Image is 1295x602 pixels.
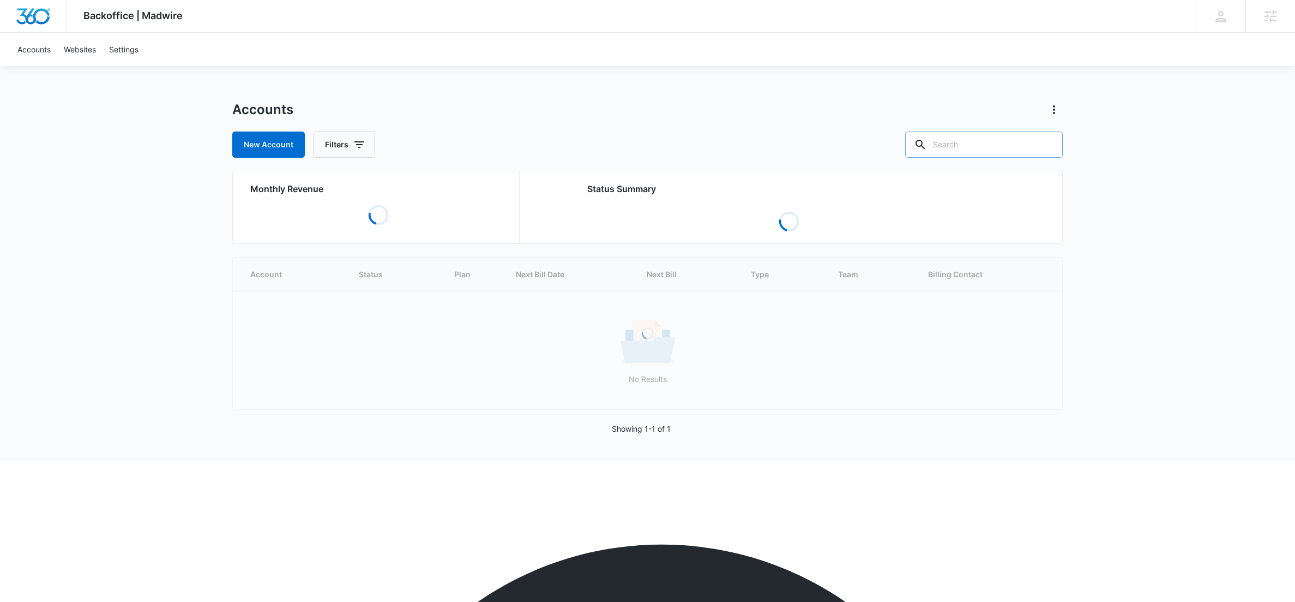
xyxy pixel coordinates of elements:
h1: Accounts [232,102,293,118]
button: Filters [314,132,375,158]
h2: Monthly Revenue [250,182,506,195]
p: Showing 1-1 of 1 [612,423,671,434]
a: Websites [57,33,103,66]
input: Search [905,132,1063,158]
a: New Account [232,132,305,158]
h2: Status Summary [587,182,990,195]
span: Backoffice | Madwire [83,10,183,21]
a: Settings [103,33,145,66]
a: Accounts [11,33,57,66]
button: Actions [1045,101,1063,118]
